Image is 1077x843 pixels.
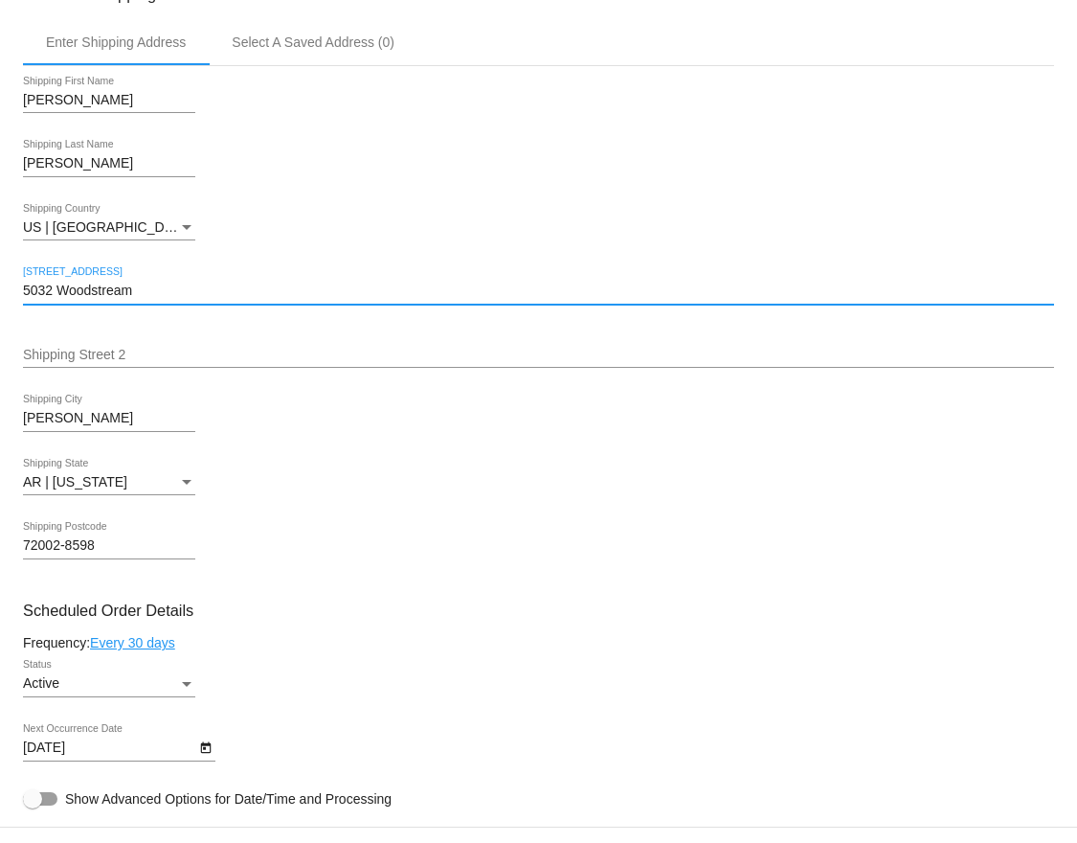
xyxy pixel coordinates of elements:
[23,219,192,235] span: US | [GEOGRAPHIC_DATA]
[23,220,195,236] mat-select: Shipping Country
[23,348,1054,363] input: Shipping Street 2
[23,538,195,554] input: Shipping Postcode
[23,411,195,426] input: Shipping City
[195,737,215,757] button: Open calendar
[23,635,1054,650] div: Frequency:
[23,676,195,692] mat-select: Status
[23,602,1054,620] h3: Scheduled Order Details
[23,284,1054,299] input: Shipping Street 1
[46,34,186,50] div: Enter Shipping Address
[90,635,175,650] a: Every 30 days
[65,789,392,809] span: Show Advanced Options for Date/Time and Processing
[23,474,127,490] span: AR | [US_STATE]
[23,475,195,490] mat-select: Shipping State
[23,156,195,171] input: Shipping Last Name
[232,34,394,50] div: Select A Saved Address (0)
[23,740,195,756] input: Next Occurrence Date
[23,675,59,691] span: Active
[23,93,195,108] input: Shipping First Name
